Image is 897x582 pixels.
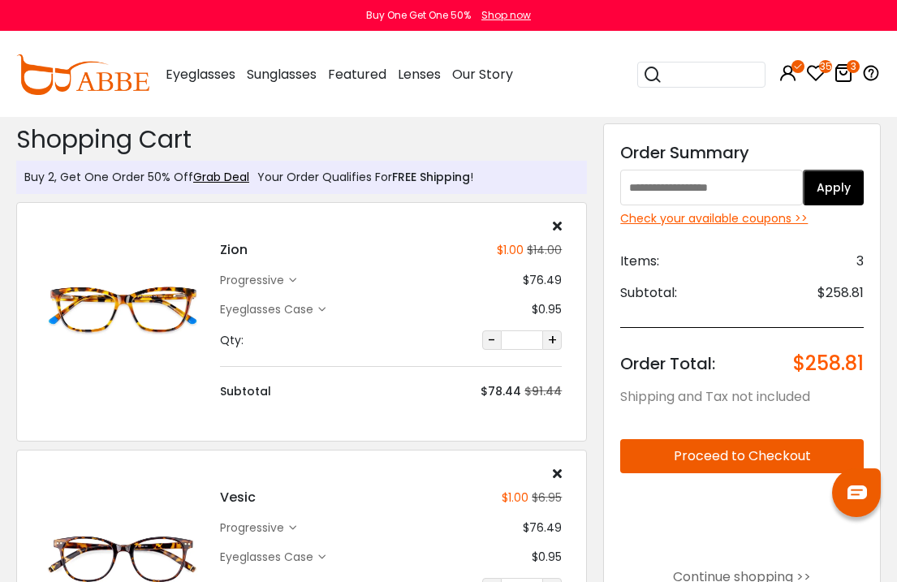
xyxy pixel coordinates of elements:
[856,252,864,271] span: 3
[532,301,562,318] div: $0.95
[819,60,832,73] i: 35
[193,169,249,185] a: Grab Deal
[24,169,249,186] div: Buy 2, Get One Order 50% Off
[481,8,531,23] div: Shop now
[620,352,715,375] span: Order Total:
[497,242,524,259] div: $1.00
[620,140,864,165] div: Order Summary
[620,439,864,473] button: Proceed to Checkout
[834,67,853,85] a: 3
[220,488,256,507] h4: Vesic
[220,301,318,318] div: Eyeglasses Case
[481,383,521,400] div: $78.44
[542,330,562,350] button: +
[532,549,562,566] div: $0.95
[524,242,562,259] div: $14.00
[620,486,864,554] iframe: PayPal
[16,125,587,154] h2: Shopping Cart
[817,283,864,303] span: $258.81
[528,489,562,507] div: $6.95
[524,383,562,400] div: $91.44
[803,170,864,205] button: Apply
[166,65,235,84] span: Eyeglasses
[398,65,441,84] span: Lenses
[847,485,867,499] img: chat
[847,60,860,73] i: 3
[502,489,528,507] div: $1.00
[220,332,244,349] div: Qty:
[247,65,317,84] span: Sunglasses
[473,8,531,22] a: Shop now
[328,65,386,84] span: Featured
[220,272,289,289] div: progressive
[220,549,318,566] div: Eyeglasses Case
[220,240,248,260] h4: Zion
[452,65,513,84] span: Our Story
[482,330,502,350] button: -
[620,387,864,407] div: Shipping and Tax not included
[523,272,562,289] div: $76.49
[249,169,473,186] div: Your Order Qualifies For !
[16,54,149,95] img: abbeglasses.com
[620,210,864,227] div: Check your available coupons >>
[220,383,271,400] div: Subtotal
[41,269,204,350] img: Zion
[620,283,677,303] span: Subtotal:
[366,8,471,23] div: Buy One Get One 50%
[620,252,659,271] span: Items:
[523,519,562,537] div: $76.49
[806,67,826,85] a: 35
[220,519,289,537] div: progressive
[793,352,864,375] span: $258.81
[392,169,470,185] span: FREE Shipping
